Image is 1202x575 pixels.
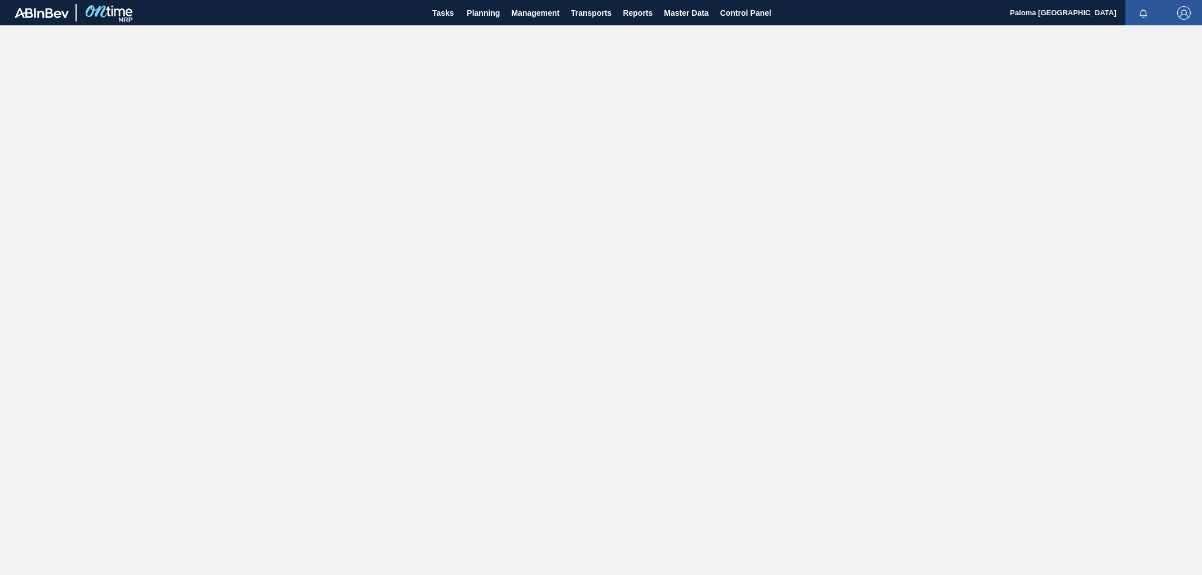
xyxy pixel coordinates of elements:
[511,6,560,20] span: Management
[467,6,500,20] span: Planning
[15,8,69,18] img: TNhmsLtSVTkK8tSr43FrP2fwEKptu5GPRR3wAAAABJRU5ErkJggg==
[431,6,455,20] span: Tasks
[1125,5,1161,21] button: Notifications
[623,6,653,20] span: Reports
[664,6,708,20] span: Master Data
[720,6,771,20] span: Control Panel
[1177,6,1191,20] img: Logout
[571,6,611,20] span: Transports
